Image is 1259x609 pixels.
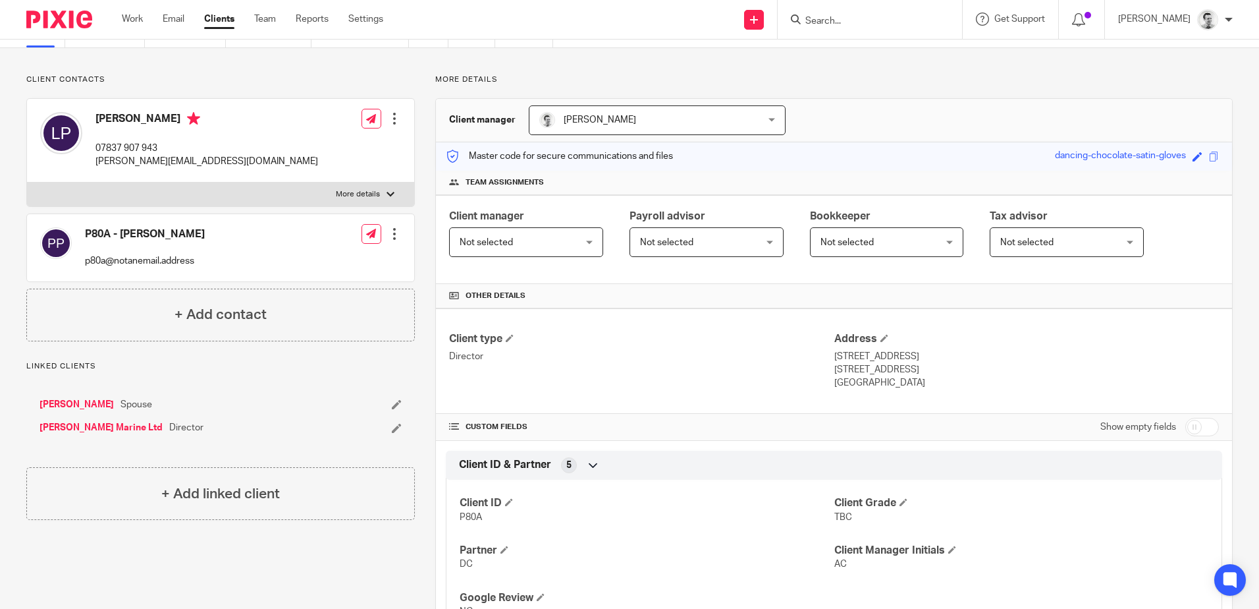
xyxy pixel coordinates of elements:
p: More details [336,189,380,200]
span: Not selected [460,238,513,247]
span: DC [460,560,473,569]
h4: Client type [449,332,834,346]
span: Not selected [1000,238,1054,247]
span: 5 [566,459,572,472]
p: Director [449,350,834,363]
p: [PERSON_NAME] [1118,13,1191,26]
span: TBC [834,513,852,522]
a: Email [163,13,184,26]
p: Client contacts [26,74,415,85]
p: [GEOGRAPHIC_DATA] [834,376,1219,390]
span: Team assignments [466,177,544,188]
a: Work [122,13,143,26]
p: [STREET_ADDRESS] [834,350,1219,363]
h4: Google Review [460,591,834,605]
span: [PERSON_NAME] [564,115,636,125]
span: Spouse [121,398,152,411]
a: Settings [348,13,383,26]
span: Client ID & Partner [459,458,551,472]
h4: Address [834,332,1219,346]
img: Andy_2025.jpg [539,112,555,128]
h4: Partner [460,544,834,558]
span: Not selected [820,238,874,247]
h3: Client manager [449,113,516,127]
span: AC [834,560,847,569]
h4: CUSTOM FIELDS [449,422,834,432]
p: p80a@notanemail.address [85,254,205,268]
h4: + Add linked client [161,484,280,504]
p: [STREET_ADDRESS] [834,363,1219,376]
span: Not selected [640,238,693,247]
img: svg%3E [40,112,82,154]
a: [PERSON_NAME] [40,398,114,411]
span: Bookkeeper [810,211,871,221]
label: Show empty fields [1100,420,1176,434]
h4: P80A - [PERSON_NAME] [85,227,205,241]
h4: + Add contact [174,304,267,325]
img: Andy_2025.jpg [1197,9,1218,30]
img: svg%3E [40,227,72,259]
p: 07837 907 943 [95,142,318,155]
span: Tax advisor [990,211,1048,221]
p: Linked clients [26,361,415,372]
h4: [PERSON_NAME] [95,112,318,129]
span: Client manager [449,211,524,221]
div: dancing-chocolate-satin-gloves [1055,149,1186,164]
span: Get Support [994,14,1045,24]
i: Primary [187,112,200,125]
a: [PERSON_NAME] Marine Ltd [40,421,163,434]
a: Reports [296,13,329,26]
input: Search [804,16,923,28]
p: [PERSON_NAME][EMAIL_ADDRESS][DOMAIN_NAME] [95,155,318,168]
span: Payroll advisor [629,211,705,221]
p: More details [435,74,1233,85]
a: Clients [204,13,234,26]
a: Team [254,13,276,26]
span: P80A [460,513,482,522]
p: Master code for secure communications and files [446,150,673,163]
span: Director [169,421,203,434]
span: Other details [466,291,525,301]
h4: Client Grade [834,496,1208,510]
h4: Client Manager Initials [834,544,1208,558]
img: Pixie [26,11,92,28]
h4: Client ID [460,496,834,510]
